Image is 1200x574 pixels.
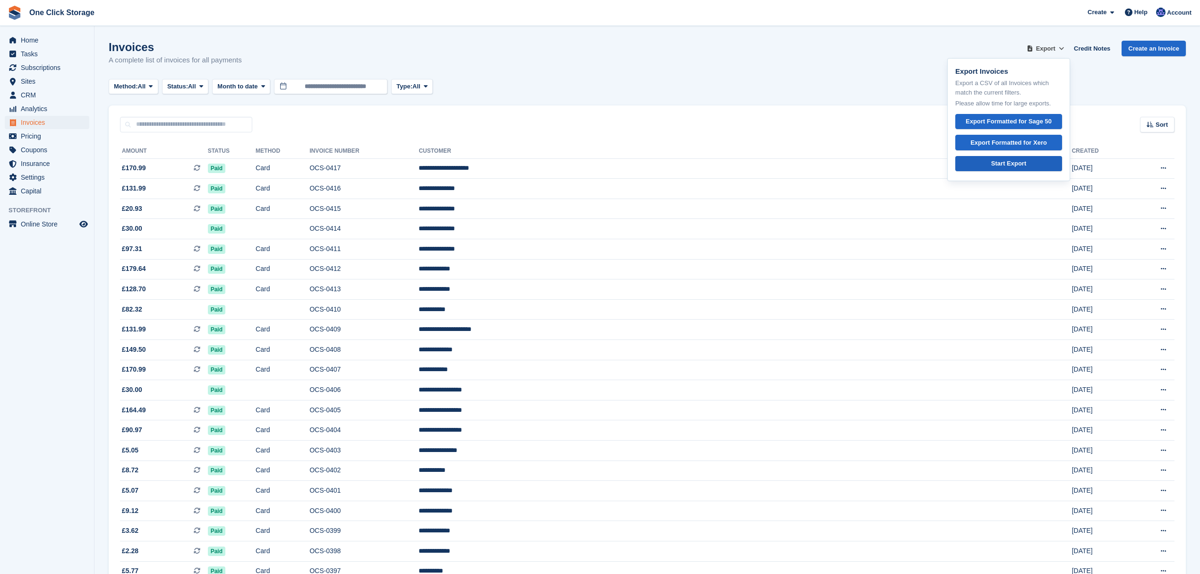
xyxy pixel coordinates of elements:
[5,88,89,102] a: menu
[955,78,1062,97] p: Export a CSV of all Invoices which match the current filters.
[21,171,77,184] span: Settings
[1072,239,1131,260] td: [DATE]
[122,284,146,294] span: £128.70
[188,82,196,91] span: All
[309,420,419,441] td: OCS-0404
[122,425,142,435] span: £90.97
[21,116,77,129] span: Invoices
[309,144,419,159] th: Invoice Number
[122,183,146,193] span: £131.99
[1122,41,1186,56] a: Create an Invoice
[208,526,225,536] span: Paid
[1072,279,1131,300] td: [DATE]
[208,184,225,193] span: Paid
[309,521,419,541] td: OCS-0399
[21,143,77,157] span: Coupons
[208,285,225,294] span: Paid
[256,279,309,300] td: Card
[120,144,208,159] th: Amount
[1072,340,1131,360] td: [DATE]
[122,385,142,395] span: £30.00
[122,304,142,314] span: £82.32
[256,501,309,521] td: Card
[955,99,1062,108] p: Please allow time for large exports.
[256,340,309,360] td: Card
[208,144,256,159] th: Status
[122,445,138,455] span: £5.05
[1156,8,1166,17] img: Thomas
[208,305,225,314] span: Paid
[5,184,89,198] a: menu
[256,400,309,420] td: Card
[256,239,309,260] td: Card
[208,486,225,496] span: Paid
[5,47,89,61] a: menu
[122,465,138,475] span: £8.72
[5,116,89,129] a: menu
[138,82,146,91] span: All
[21,184,77,198] span: Capital
[1072,179,1131,199] td: [DATE]
[162,79,208,95] button: Status: All
[1036,44,1055,53] span: Export
[309,279,419,300] td: OCS-0413
[109,79,158,95] button: Method: All
[208,446,225,455] span: Paid
[208,244,225,254] span: Paid
[122,244,142,254] span: £97.31
[5,157,89,170] a: menu
[5,75,89,88] a: menu
[955,135,1062,150] a: Export Formatted for Xero
[1072,360,1131,380] td: [DATE]
[256,461,309,481] td: Card
[208,224,225,234] span: Paid
[21,217,77,231] span: Online Store
[309,340,419,360] td: OCS-0408
[309,299,419,320] td: OCS-0410
[122,526,138,536] span: £3.62
[1072,144,1131,159] th: Created
[26,5,98,20] a: One Click Storage
[256,158,309,179] td: Card
[208,466,225,475] span: Paid
[109,55,242,66] p: A complete list of invoices for all payments
[955,66,1062,77] p: Export Invoices
[208,506,225,516] span: Paid
[955,156,1062,172] a: Start Export
[122,365,146,374] span: £170.99
[256,541,309,561] td: Card
[256,521,309,541] td: Card
[167,82,188,91] span: Status:
[1072,320,1131,340] td: [DATE]
[1072,219,1131,239] td: [DATE]
[208,406,225,415] span: Paid
[8,6,22,20] img: stora-icon-8386f47178a22dfd0bd8f6a31ec36ba5ce8667c1dd55bd0f319d3a0aa187defe.svg
[309,259,419,279] td: OCS-0412
[309,441,419,461] td: OCS-0403
[412,82,420,91] span: All
[1072,299,1131,320] td: [DATE]
[208,385,225,395] span: Paid
[1072,259,1131,279] td: [DATE]
[208,547,225,556] span: Paid
[122,486,138,496] span: £5.07
[256,481,309,501] td: Card
[122,345,146,355] span: £149.50
[78,218,89,230] a: Preview store
[5,102,89,115] a: menu
[1134,8,1148,17] span: Help
[5,130,89,143] a: menu
[5,217,89,231] a: menu
[970,138,1047,148] div: Export Formatted for Xero
[212,79,270,95] button: Month to date
[256,144,309,159] th: Method
[309,219,419,239] td: OCS-0414
[21,88,77,102] span: CRM
[256,199,309,219] td: Card
[256,179,309,199] td: Card
[208,264,225,274] span: Paid
[256,420,309,441] td: Card
[122,163,146,173] span: £170.99
[208,426,225,435] span: Paid
[309,541,419,561] td: OCS-0398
